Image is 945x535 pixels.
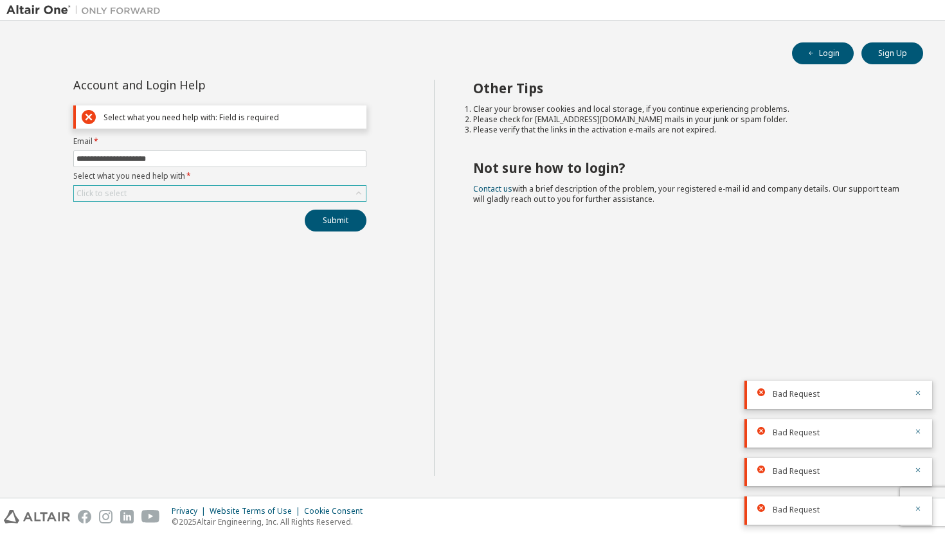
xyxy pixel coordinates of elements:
[773,466,820,476] span: Bad Request
[73,80,308,90] div: Account and Login Help
[120,510,134,523] img: linkedin.svg
[473,125,901,135] li: Please verify that the links in the activation e-mails are not expired.
[6,4,167,17] img: Altair One
[773,505,820,515] span: Bad Request
[773,428,820,438] span: Bad Request
[473,183,899,204] span: with a brief description of the problem, your registered e-mail id and company details. Our suppo...
[104,113,361,122] div: Select what you need help with: Field is required
[773,389,820,399] span: Bad Request
[141,510,160,523] img: youtube.svg
[473,80,901,96] h2: Other Tips
[305,210,366,231] button: Submit
[473,114,901,125] li: Please check for [EMAIL_ADDRESS][DOMAIN_NAME] mails in your junk or spam folder.
[172,506,210,516] div: Privacy
[99,510,113,523] img: instagram.svg
[76,188,127,199] div: Click to select
[473,159,901,176] h2: Not sure how to login?
[73,171,366,181] label: Select what you need help with
[172,516,370,527] p: © 2025 Altair Engineering, Inc. All Rights Reserved.
[73,136,366,147] label: Email
[4,510,70,523] img: altair_logo.svg
[304,506,370,516] div: Cookie Consent
[861,42,923,64] button: Sign Up
[792,42,854,64] button: Login
[74,186,366,201] div: Click to select
[78,510,91,523] img: facebook.svg
[473,183,512,194] a: Contact us
[473,104,901,114] li: Clear your browser cookies and local storage, if you continue experiencing problems.
[210,506,304,516] div: Website Terms of Use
